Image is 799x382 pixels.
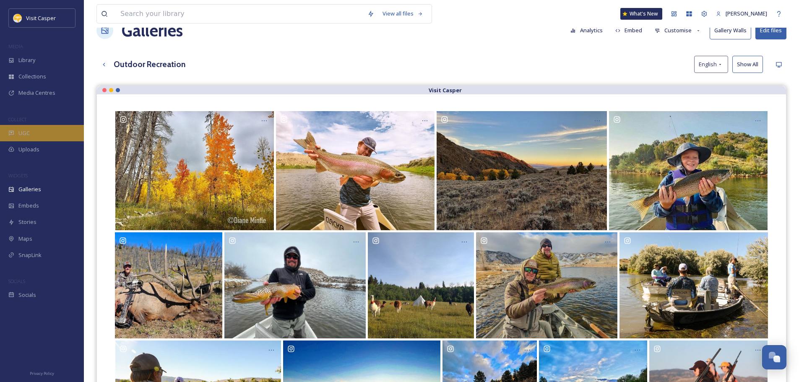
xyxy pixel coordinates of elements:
h3: Outdoor Recreation [114,58,185,70]
a: Opens media popup. Media description: And just like that…the “ber” months have arrived! 🎉🙌💕🍁🍂🍁🍂🍁🍂... [114,111,275,230]
span: SOCIALS [8,278,25,284]
span: SnapLink [18,251,42,259]
span: Galleries [18,185,41,193]
span: Stories [18,218,36,226]
a: Analytics [566,22,611,39]
span: WIDGETS [8,172,28,179]
a: Galleries [122,18,183,43]
a: [PERSON_NAME] [712,5,771,22]
span: Library [18,56,35,64]
button: Edit files [755,22,786,39]
button: Customise [651,22,705,39]
a: Opens media popup. Media description: The flows are dropping, which means fall fishing is right a... [275,111,436,230]
span: Embeds [18,202,39,210]
button: Embed [611,22,647,39]
a: Opens media popup. Media description: Browns confirmed. (Oh, the fish too) uglybugflyshop rodrift... [223,232,367,338]
button: Open Chat [762,345,786,369]
button: Gallery Walls [710,22,751,39]
a: View all files [378,5,427,22]
a: Opens media popup. Media description: Is it just us, or is the air getting just a little crisper?... [436,111,608,230]
a: What's New [620,8,662,20]
strong: Visit Casper [429,86,462,94]
span: English [699,60,717,68]
img: 155780.jpg [13,14,22,22]
span: Maps [18,235,32,243]
button: Analytics [566,22,607,39]
span: Collections [18,73,46,81]
span: [PERSON_NAME] [726,10,767,17]
a: Opens media popup. Media description: Won't be long... we are already planning summer pack trips!... [367,232,475,338]
span: Visit Casper [26,14,56,22]
span: MEDIA [8,43,23,49]
span: Privacy Policy [30,371,54,376]
span: Socials [18,291,36,299]
span: Uploads [18,146,39,153]
a: Opens media popup. Media description: Great days on the water with even greater people! There’s n... [619,232,769,338]
a: Opens media popup. Media description: A float trip may last a day, but the memories will last a l... [608,111,768,230]
button: Show All [732,56,763,73]
span: UGC [18,129,30,137]
span: Media Centres [18,89,55,97]
input: Search your library [116,5,363,23]
a: Opens media popup. Media description: With mild winter conditions the fishing is going great! Now... [475,232,618,338]
span: COLLECT [8,116,26,122]
a: Opens media popup. Media description: Meet danpickar and ikeeastman… drink 🍺 or 🥤with us… WIN top... [114,232,223,338]
a: Privacy Policy [30,368,54,378]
